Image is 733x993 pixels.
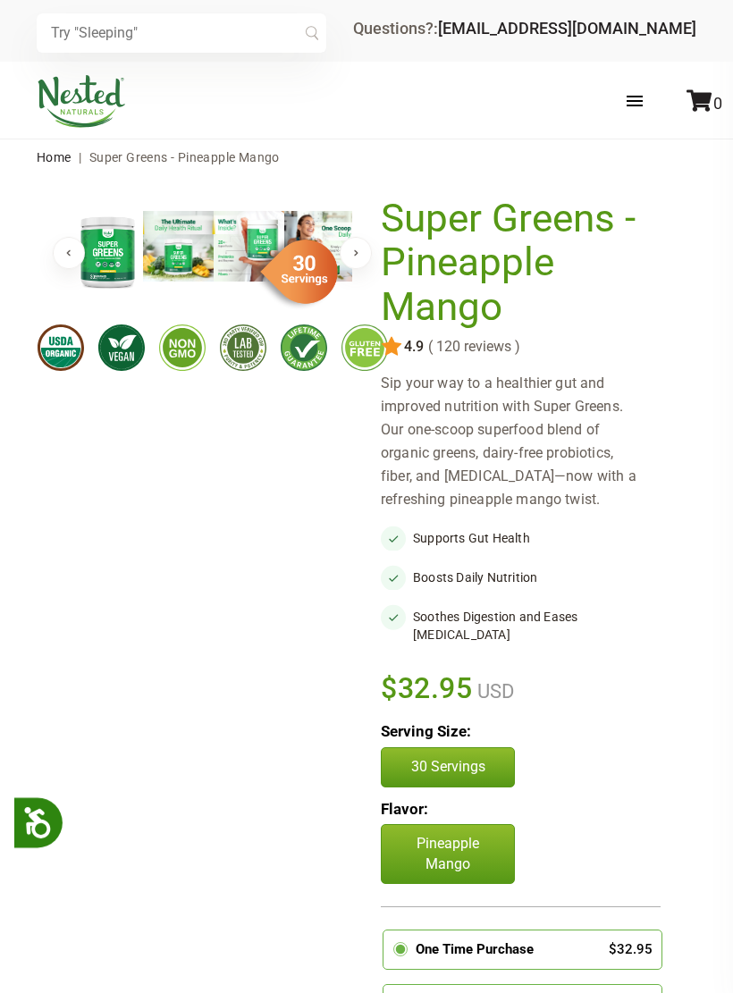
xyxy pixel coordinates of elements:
[381,197,652,330] h1: Super Greens - Pineapple Mango
[402,339,424,355] span: 4.9
[381,565,661,590] li: Boosts Daily Nutrition
[249,233,338,310] img: sg-servings-30.png
[473,680,514,703] span: USD
[89,150,280,164] span: Super Greens - Pineapple Mango
[37,150,72,164] a: Home
[37,13,326,53] input: Try "Sleeping"
[381,824,515,884] p: Pineapple Mango
[214,211,284,282] img: Super Greens - Pineapple Mango
[340,237,372,269] button: Next
[381,800,428,818] b: Flavor:
[424,339,520,355] span: ( 120 reviews )
[37,139,696,175] nav: breadcrumbs
[72,211,143,292] img: Super Greens - Pineapple Mango
[381,722,471,740] b: Serving Size:
[341,324,388,371] img: glutenfree
[381,372,661,511] div: Sip your way to a healthier gut and improved nutrition with Super Greens. Our one-scoop superfood...
[438,19,696,38] a: [EMAIL_ADDRESS][DOMAIN_NAME]
[159,324,206,371] img: gmofree
[713,94,722,113] span: 0
[381,669,473,708] span: $32.95
[281,324,327,371] img: lifetimeguarantee
[37,75,126,128] img: Nested Naturals
[687,94,722,113] a: 0
[98,324,145,371] img: vegan
[381,604,661,647] li: Soothes Digestion and Eases [MEDICAL_DATA]
[353,21,696,37] div: Questions?:
[381,336,402,358] img: star.svg
[74,150,86,164] span: |
[38,324,84,371] img: usdaorganic
[400,757,496,777] p: 30 Servings
[284,211,355,282] img: Super Greens - Pineapple Mango
[381,526,661,551] li: Supports Gut Health
[143,211,214,282] img: Super Greens - Pineapple Mango
[53,237,85,269] button: Previous
[381,747,515,787] button: 30 Servings
[220,324,266,371] img: thirdpartytested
